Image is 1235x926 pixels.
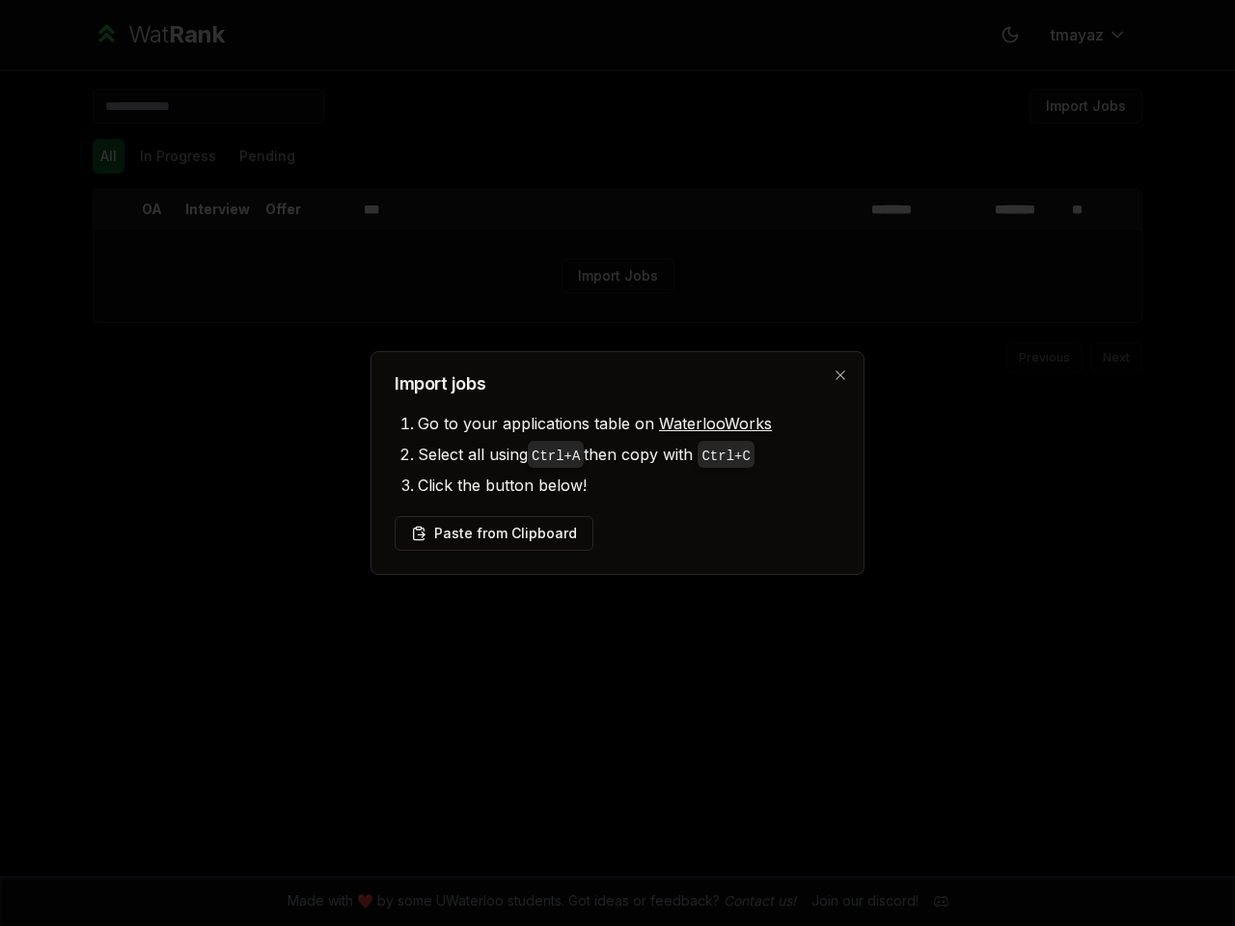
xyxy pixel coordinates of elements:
[532,449,580,464] code: Ctrl+ A
[395,375,840,393] h2: Import jobs
[701,449,750,464] code: Ctrl+ C
[395,516,593,551] button: Paste from Clipboard
[659,414,772,433] a: WaterlooWorks
[418,408,840,439] li: Go to your applications table on
[418,439,840,470] li: Select all using then copy with
[418,470,840,501] li: Click the button below!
